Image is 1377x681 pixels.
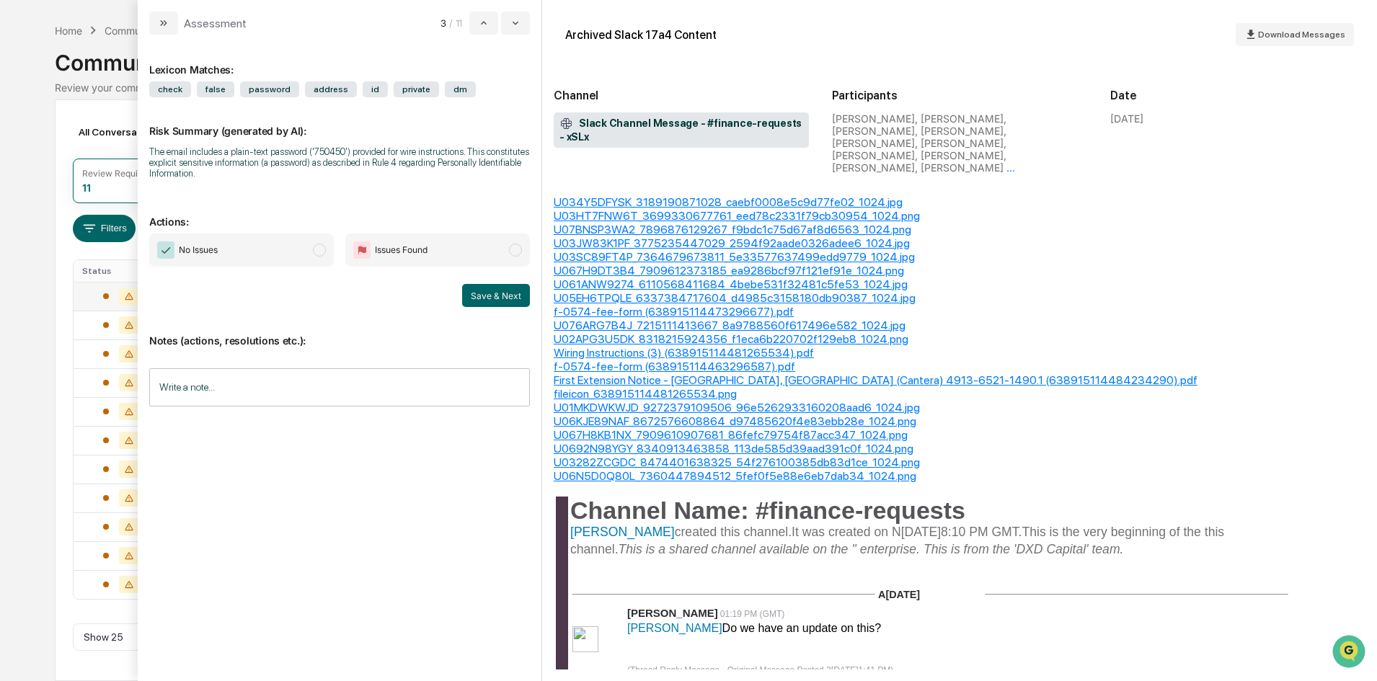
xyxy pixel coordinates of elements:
[55,81,1321,94] div: Review your communication records across channels
[554,373,1365,387] div: First Extension Notice - [GEOGRAPHIC_DATA], [GEOGRAPHIC_DATA] (Cantera) 4913-6521-1490.1 (6389151...
[572,626,598,652] img: da491a6fc7b5439e9cbcb957c8f1f47c
[554,319,1365,332] div: U076ARG7B4J_7215111413667_8a9788560f617496e582_1024.jpg
[105,183,116,195] div: 🗄️
[627,607,718,619] span: [PERSON_NAME]
[554,428,1365,442] div: U067H8KB1NX_7909610907681_86fefc79754f87acc347_1024.png
[554,291,1365,305] div: U05EH6TPQLE_6337384717604_d4985c3158180db90387_1024.jpg
[627,622,893,675] span: [PERSON_NAME]
[440,17,446,29] span: 3
[143,244,174,255] span: Pylon
[149,107,530,137] p: Risk Summary (generated by AI):
[29,182,93,196] span: Preclearance
[627,622,893,675] span: Do we have an update on this?
[49,110,236,125] div: Start new chat
[157,241,174,259] img: Checkmark
[74,260,167,282] th: Status
[1236,23,1354,46] button: Download Messages
[29,209,91,223] span: Data Lookup
[363,81,388,97] span: id
[245,115,262,132] button: Start new chat
[149,317,530,347] p: Notes (actions, resolutions etc.):
[184,17,247,30] div: Assessment
[554,305,1365,319] div: f-0574-fee-form (638915114473296677).pdf
[1258,30,1345,40] span: Download Messages
[1006,161,1015,174] span: ...
[55,38,1321,76] div: Communications Archive
[99,176,185,202] a: 🗄️Attestations
[832,89,1087,102] h2: Participants
[559,117,803,144] span: Slack Channel Message - #finance-requests - xSLx
[353,241,371,259] img: Flag
[305,81,357,97] span: address
[878,589,920,600] span: A[DATE]
[73,120,182,143] div: All Conversations
[55,25,82,37] div: Home
[554,469,1365,483] div: U06N5D0Q80L_7360447894512_5fef0f5e88e6eb7dab34_1024.png
[570,497,965,524] span: Channel Name: #finance-requests
[462,284,530,307] button: Save & Next
[627,665,893,675] span: (Thread Reply Message - Original Message Posted 2[DATE]1:41 PM)
[14,30,262,53] p: How can we help?
[554,89,809,102] h2: Channel
[82,182,91,194] div: 11
[619,542,1124,556] span: This is a shared channel available on the '' enterprise. This is from the 'DXD Capital' team.
[675,525,792,539] span: created this channel.
[14,110,40,136] img: 1746055101610-c473b297-6a78-478c-a979-82029cc54cd1
[832,112,1087,174] div: [PERSON_NAME], [PERSON_NAME], [PERSON_NAME], [PERSON_NAME], [PERSON_NAME], [PERSON_NAME], [PERSON...
[82,168,151,179] div: Review Required
[9,203,97,229] a: 🔎Data Lookup
[149,81,191,97] span: check
[449,17,466,29] span: / 11
[197,81,234,97] span: false
[554,209,1365,223] div: U03HT7FNW6T_3699330677761_eed78c2331f79cb30954_1024.png
[554,264,1365,277] div: U067H9DT3B4_7909612373185_ea9286bcf97f121ef91e_1024.png
[570,525,675,539] span: [PERSON_NAME]
[565,28,717,42] div: Archived Slack 17a4 Content
[14,210,26,222] div: 🔎
[73,215,136,242] button: Filters
[554,414,1365,428] div: U06KJE89NAF_8672576608864_d97485620f4e83ebb28e_1024.png
[105,25,221,37] div: Communications Archive
[554,387,1365,401] div: fileicon_638915114481265534.png
[9,176,99,202] a: 🖐️Preclearance
[49,125,182,136] div: We're available if you need us!
[102,244,174,255] a: Powered byPylon
[179,243,218,257] span: No Issues
[394,81,439,97] span: private
[149,46,530,76] div: Lexicon Matches:
[554,455,1365,469] div: U03282ZCGDC_8474401638325_54f276100385db83d1ce_1024.png
[445,81,476,97] span: dm
[554,223,1365,236] div: U07BNSP3WA2_7896876129267_f9bdc1c75d67af8d6563_1024.png
[554,195,1365,209] div: U034Y5DFYSK_3189190871028_caebf0008e5c9d77fe02_1024.jpg
[554,236,1365,250] div: U03JW83K1PF_3775235447029_2594f92aade0326adee6_1024.jpg
[792,525,1022,539] span: It was created on N[DATE]8:10 PM GMT.
[554,442,1365,455] div: U0692N98YGY_8340913463858_113de585d39aad391c0f_1024.png
[554,332,1365,346] div: U02APG3U5DK_8318215924356_f1eca6b220702f129eb8_1024.png
[375,243,428,257] span: Issues Found
[554,277,1365,291] div: U061ANW9274_6110568411684_4bebe531f32481c5fe53_1024.jpg
[149,198,530,228] p: Actions:
[240,81,299,97] span: password
[554,250,1365,264] div: U03SC89FT4P_7364679673811_5e33577637499edd9779_1024.jpg
[554,346,1365,360] div: Wiring Instructions (3) (638915114481265534).pdf
[1110,112,1143,125] div: [DATE]
[149,146,530,179] div: The email includes a plain-text password ('750450') provided for wire instructions. This constitu...
[1331,633,1370,672] iframe: Open customer support
[554,401,1365,414] div: U01MKDWKWJD_9272379109506_96e5262933160208aad6_1024.jpg
[554,360,1365,373] div: f-0574-fee-form (638915114463296587).pdf
[1110,89,1365,102] h2: Date
[720,609,784,619] span: 01:19 PM (GMT)
[14,183,26,195] div: 🖐️
[119,182,179,196] span: Attestations
[37,66,238,81] input: Clear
